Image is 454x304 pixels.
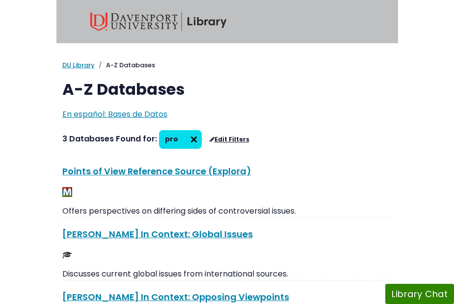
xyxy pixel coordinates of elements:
button: Library Chat [385,284,454,304]
li: A-Z Databases [95,60,155,70]
a: [PERSON_NAME] In Context: Opposing Viewpoints [62,291,289,303]
a: Edit Filters [210,136,249,143]
p: Discusses current global issues from international sources. [62,268,392,280]
a: [PERSON_NAME] In Context: Global Issues [62,228,253,240]
h1: A-Z Databases [62,80,392,99]
img: MeL (Michigan electronic Library) [62,187,72,197]
a: En español: Bases de Datos [62,109,167,120]
img: Scholarly or Peer Reviewed [62,250,72,260]
span: pro [165,134,178,144]
a: Points of View Reference Source (Explora) [62,165,251,177]
p: Offers perspectives on differing sides of controversial issues. [62,205,392,217]
nav: breadcrumb [62,60,392,70]
img: arr097.svg [186,132,202,147]
img: Davenport University Library [90,12,227,31]
span: 3 Databases Found for: [62,133,157,144]
a: DU Library [62,60,95,70]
